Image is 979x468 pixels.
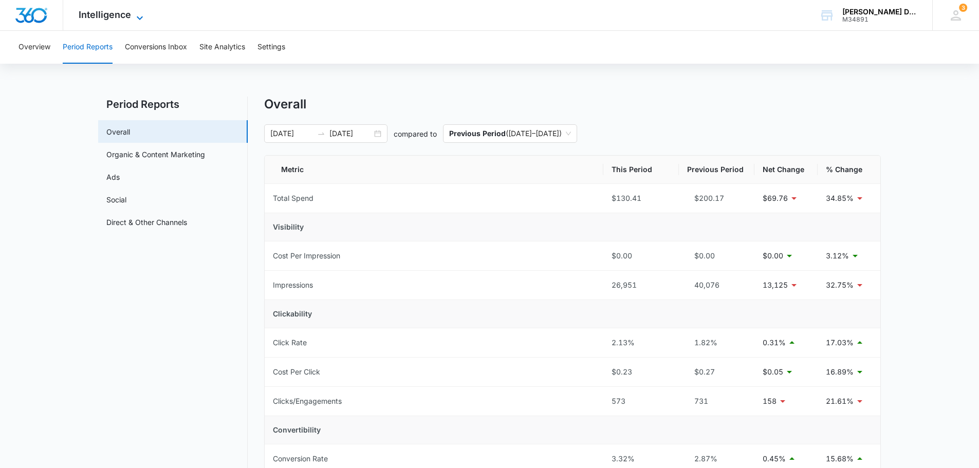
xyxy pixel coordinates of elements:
[394,128,437,139] p: compared to
[842,16,917,23] div: account id
[329,128,372,139] input: End date
[265,213,880,241] td: Visibility
[273,250,340,261] div: Cost Per Impression
[603,156,679,184] th: This Period
[265,416,880,444] td: Convertibility
[763,453,786,464] p: 0.45%
[687,337,746,348] div: 1.82%
[612,396,671,407] div: 573
[612,250,671,261] div: $0.00
[273,193,313,204] div: Total Spend
[106,172,120,182] a: Ads
[106,126,130,137] a: Overall
[687,366,746,378] div: $0.27
[612,366,671,378] div: $0.23
[754,156,818,184] th: Net Change
[826,337,854,348] p: 17.03%
[959,4,967,12] div: notifications count
[818,156,880,184] th: % Change
[679,156,754,184] th: Previous Period
[265,300,880,328] td: Clickability
[959,4,967,12] span: 3
[449,125,571,142] span: ( [DATE] – [DATE] )
[106,149,205,160] a: Organic & Content Marketing
[687,453,746,464] div: 2.87%
[273,366,320,378] div: Cost Per Click
[79,9,131,20] span: Intelligence
[264,97,306,112] h1: Overall
[826,250,849,261] p: 3.12%
[763,250,783,261] p: $0.00
[687,193,746,204] div: $200.17
[826,366,854,378] p: 16.89%
[106,194,126,205] a: Social
[273,279,313,291] div: Impressions
[257,31,285,64] button: Settings
[317,129,325,138] span: swap-right
[199,31,245,64] button: Site Analytics
[273,396,342,407] div: Clicks/Engagements
[273,453,328,464] div: Conversion Rate
[98,97,248,112] h2: Period Reports
[763,279,788,291] p: 13,125
[273,337,307,348] div: Click Rate
[687,279,746,291] div: 40,076
[842,8,917,16] div: account name
[687,250,746,261] div: $0.00
[612,453,671,464] div: 3.32%
[763,337,786,348] p: 0.31%
[125,31,187,64] button: Conversions Inbox
[826,279,854,291] p: 32.75%
[826,396,854,407] p: 21.61%
[763,366,783,378] p: $0.05
[19,31,50,64] button: Overview
[612,279,671,291] div: 26,951
[317,129,325,138] span: to
[449,129,506,138] p: Previous Period
[612,193,671,204] div: $130.41
[63,31,113,64] button: Period Reports
[612,337,671,348] div: 2.13%
[106,217,187,228] a: Direct & Other Channels
[763,396,777,407] p: 158
[763,193,788,204] p: $69.76
[826,453,854,464] p: 15.68%
[265,156,603,184] th: Metric
[826,193,854,204] p: 34.85%
[270,128,313,139] input: Start date
[687,396,746,407] div: 731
